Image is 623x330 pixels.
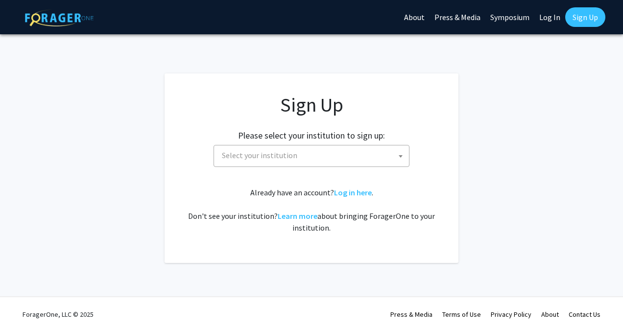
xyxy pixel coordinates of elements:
div: Already have an account? . Don't see your institution? about bringing ForagerOne to your institut... [184,187,439,234]
a: About [541,310,559,319]
a: Sign Up [565,7,605,27]
h2: Please select your institution to sign up: [238,130,385,141]
span: Select your institution [222,150,297,160]
span: Select your institution [214,145,409,167]
h1: Sign Up [184,93,439,117]
a: Log in here [334,188,372,197]
a: Contact Us [569,310,600,319]
a: Terms of Use [442,310,481,319]
a: Learn more about bringing ForagerOne to your institution [278,211,317,221]
span: Select your institution [218,145,409,165]
a: Privacy Policy [491,310,531,319]
img: ForagerOne Logo [25,9,94,26]
a: Press & Media [390,310,432,319]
